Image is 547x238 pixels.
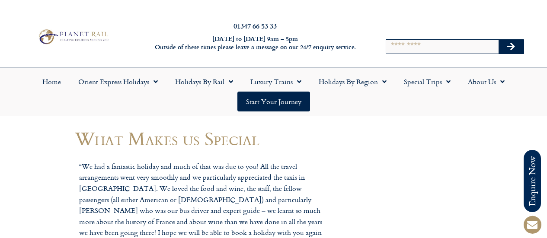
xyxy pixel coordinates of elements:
a: Luxury Trains [242,72,310,92]
img: Planet Rail Train Holidays Logo [36,28,110,46]
h6: [DATE] to [DATE] 9am – 5pm Outside of these times please leave a message on our 24/7 enquiry serv... [148,35,362,51]
button: Search [499,40,524,54]
a: Start your Journey [237,92,310,111]
a: 01347 66 53 33 [234,21,277,31]
a: Orient Express Holidays [70,72,166,92]
a: About Us [459,72,513,92]
nav: Menu [4,72,543,111]
a: Holidays by Rail [166,72,242,92]
a: Home [34,72,70,92]
a: Holidays by Region [310,72,395,92]
a: Special Trips [395,72,459,92]
h1: What Makes us Special [75,128,334,149]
